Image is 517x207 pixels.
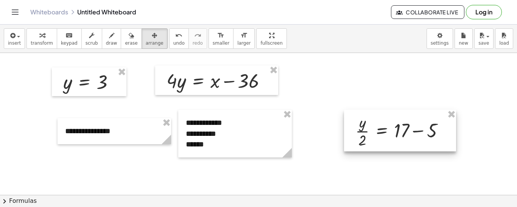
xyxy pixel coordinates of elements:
[30,8,68,16] a: Whiteboards
[459,40,468,46] span: new
[397,9,458,16] span: Collaborate Live
[474,28,494,49] button: save
[81,28,102,49] button: scrub
[478,40,489,46] span: save
[125,40,137,46] span: erase
[121,28,142,49] button: erase
[106,40,117,46] span: draw
[431,40,449,46] span: settings
[237,40,251,46] span: larger
[256,28,287,49] button: fullscreen
[8,40,21,46] span: insert
[427,28,453,49] button: settings
[169,28,189,49] button: undoundo
[233,28,255,49] button: format_sizelarger
[26,28,57,49] button: transform
[455,28,473,49] button: new
[9,6,21,18] button: Toggle navigation
[57,28,82,49] button: keyboardkeypad
[61,40,78,46] span: keypad
[4,28,25,49] button: insert
[391,5,464,19] button: Collaborate Live
[142,28,168,49] button: arrange
[240,31,248,40] i: format_size
[260,40,282,46] span: fullscreen
[217,31,224,40] i: format_size
[193,40,203,46] span: redo
[146,40,164,46] span: arrange
[188,28,207,49] button: redoredo
[65,31,73,40] i: keyboard
[466,5,502,19] button: Log in
[175,31,182,40] i: undo
[86,40,98,46] span: scrub
[213,40,229,46] span: smaller
[194,31,201,40] i: redo
[173,40,185,46] span: undo
[31,40,53,46] span: transform
[102,28,121,49] button: draw
[495,28,513,49] button: load
[209,28,234,49] button: format_sizesmaller
[499,40,509,46] span: load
